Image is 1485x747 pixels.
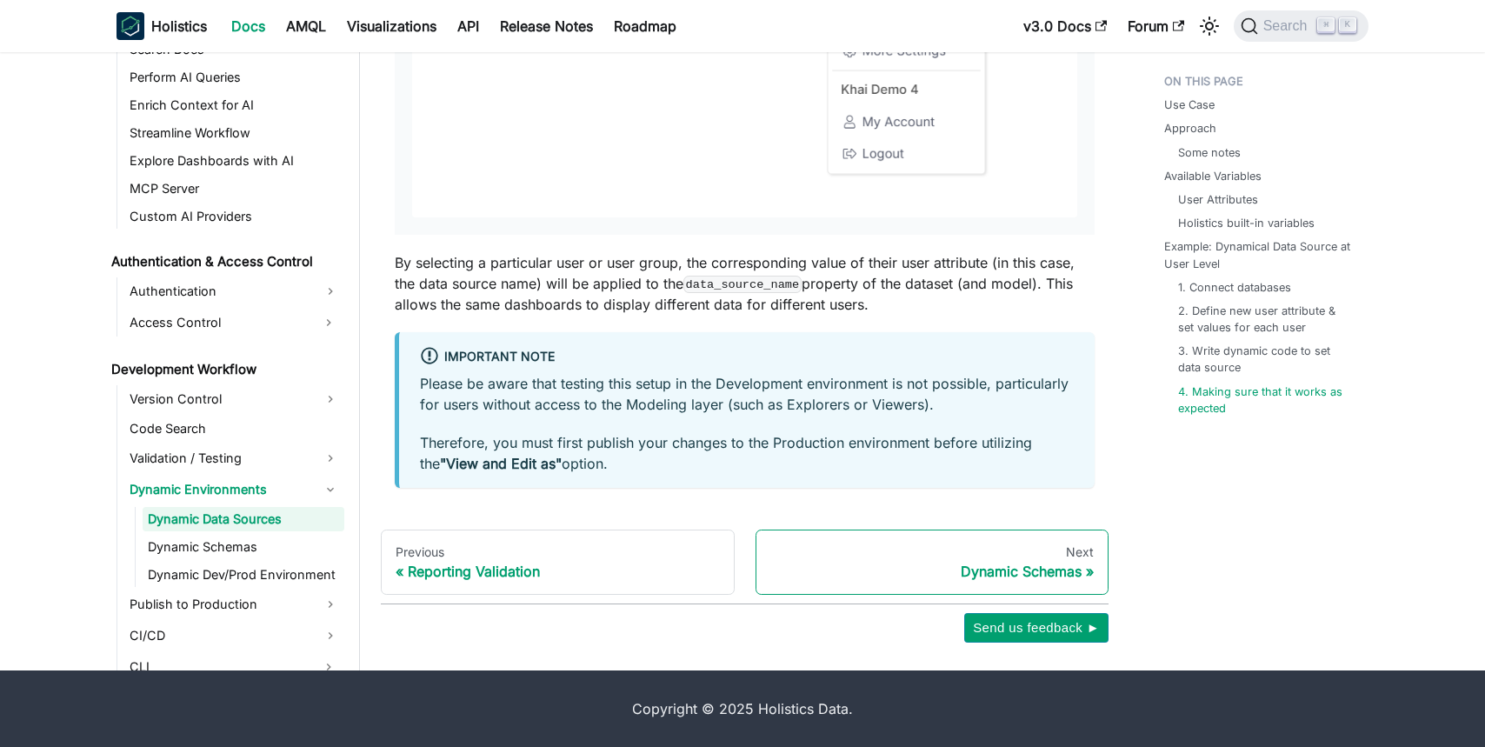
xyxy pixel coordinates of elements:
a: Forum [1117,12,1195,40]
a: MCP Server [124,177,344,201]
a: Holistics built-in variables [1178,215,1315,231]
a: Dynamic Data Sources [143,507,344,531]
a: Explore Dashboards with AI [124,149,344,173]
a: Docs [221,12,276,40]
code: data_source_name [683,276,802,293]
a: Use Case [1164,97,1215,113]
div: Copyright © 2025 Holistics Data. [190,698,1295,719]
a: Dynamic Dev/Prod Environment [143,563,344,587]
div: Important note [420,346,1074,369]
div: Previous [396,544,720,560]
a: Dynamic Environments [124,476,344,504]
a: Dynamic Schemas [143,535,344,559]
strong: "View and Edit as" [440,455,562,472]
a: AMQL [276,12,336,40]
img: Holistics [117,12,144,40]
p: Please be aware that testing this setup in the Development environment is not possible, particula... [420,373,1074,415]
div: Dynamic Schemas [770,563,1095,580]
div: Next [770,544,1095,560]
a: PreviousReporting Validation [381,530,735,596]
a: v3.0 Docs [1013,12,1117,40]
a: 3. Write dynamic code to set data source [1178,343,1351,376]
a: 1. Connect databases [1178,279,1291,296]
a: Development Workflow [106,357,344,382]
div: Reporting Validation [396,563,720,580]
a: Approach [1164,120,1216,137]
b: Holistics [151,16,207,37]
p: Therefore, you must first publish your changes to the Production environment before utilizing the... [420,432,1074,474]
p: By selecting a particular user or user group, the corresponding value of their user attribute (in... [395,252,1095,315]
a: Some notes [1178,144,1241,161]
a: Validation / Testing [124,444,344,472]
a: CI/CD [124,622,344,650]
a: Release Notes [489,12,603,40]
a: Version Control [124,385,344,413]
button: Search (Command+K) [1234,10,1368,42]
a: Authentication [124,277,344,305]
a: Available Variables [1164,168,1262,184]
a: User Attributes [1178,191,1258,208]
a: Streamline Workflow [124,121,344,145]
button: Expand sidebar category 'CLI' [313,653,344,681]
span: Search [1258,18,1318,34]
a: 4. Making sure that it works as expected [1178,384,1351,417]
span: Send us feedback ► [973,617,1100,639]
a: CLI [124,653,313,681]
kbd: K [1339,17,1356,33]
a: 2. Define new user attribute & set values for each user [1178,303,1351,336]
button: Expand sidebar category 'Access Control' [313,309,344,337]
a: Access Control [124,309,313,337]
a: Enrich Context for AI [124,93,344,117]
a: NextDynamic Schemas [756,530,1109,596]
kbd: ⌘ [1317,17,1335,33]
a: Roadmap [603,12,687,40]
a: Code Search [124,417,344,441]
a: Custom AI Providers [124,204,344,229]
button: Switch between dark and light mode (currently light mode) [1195,12,1223,40]
a: Visualizations [336,12,447,40]
a: API [447,12,489,40]
a: Authentication & Access Control [106,250,344,274]
button: Send us feedback ► [964,613,1109,643]
a: Publish to Production [124,590,344,618]
nav: Docs pages [381,530,1109,596]
a: Example: Dynamical Data Source at User Level [1164,238,1358,271]
a: HolisticsHolistics [117,12,207,40]
a: Perform AI Queries [124,65,344,90]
